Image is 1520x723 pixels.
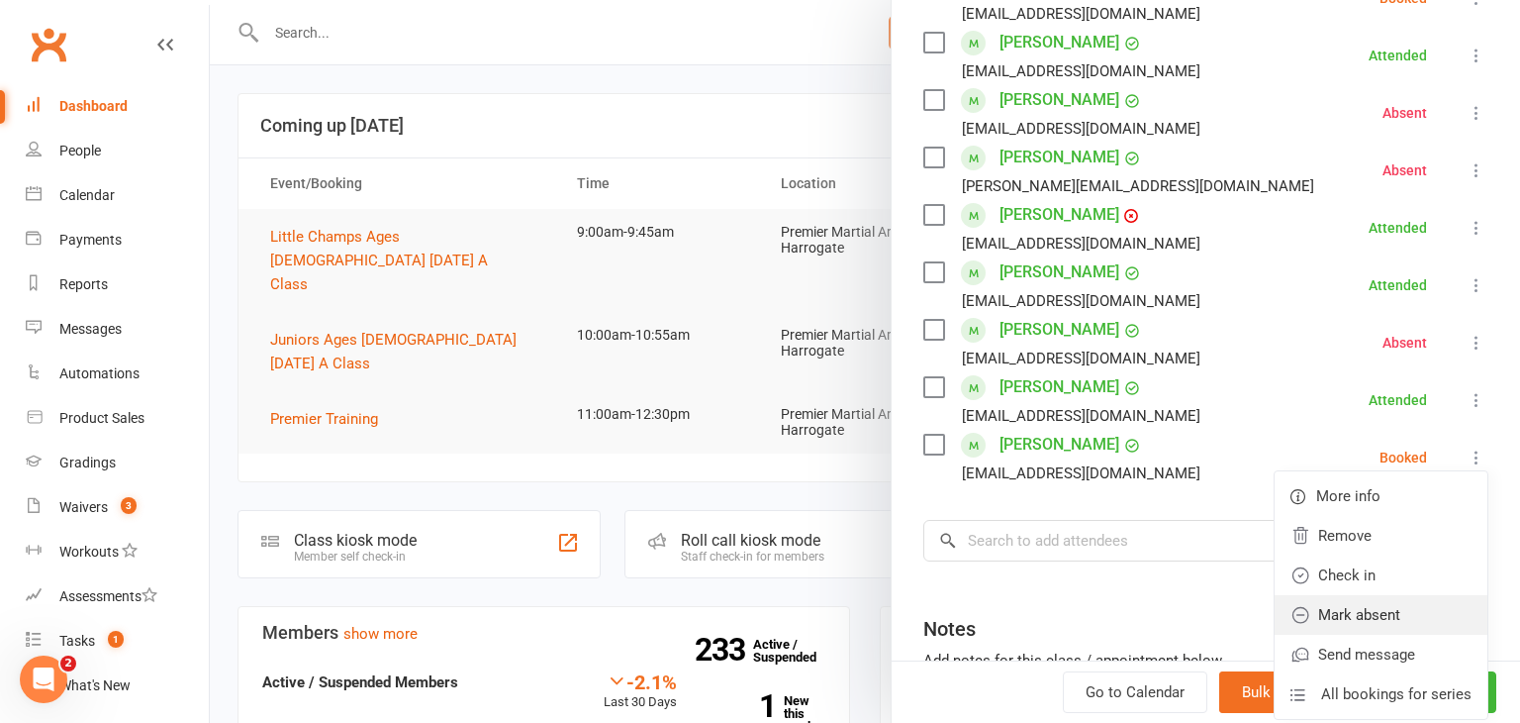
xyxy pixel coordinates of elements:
a: Calendar [26,173,209,218]
div: Attended [1369,278,1427,292]
input: Search to add attendees [923,520,1488,562]
a: [PERSON_NAME] [999,429,1119,461]
div: What's New [59,677,131,693]
a: Send message [1275,635,1487,674]
a: [PERSON_NAME] [999,199,1119,231]
div: [EMAIL_ADDRESS][DOMAIN_NAME] [962,461,1200,486]
iframe: Intercom live chat [20,656,67,703]
a: [PERSON_NAME] [999,27,1119,58]
div: Absent [1382,106,1427,120]
span: All bookings for series [1321,682,1472,706]
div: [PERSON_NAME][EMAIL_ADDRESS][DOMAIN_NAME] [962,173,1314,199]
a: [PERSON_NAME] [999,314,1119,346]
div: Booked [1379,451,1427,465]
a: People [26,129,209,173]
a: Automations [26,352,209,396]
a: [PERSON_NAME] [999,257,1119,288]
div: Gradings [59,455,116,470]
div: [EMAIL_ADDRESS][DOMAIN_NAME] [962,1,1200,27]
span: 3 [121,497,137,514]
div: Add notes for this class / appointment below [923,649,1488,672]
a: Waivers 3 [26,485,209,530]
div: Dashboard [59,98,128,114]
div: Automations [59,365,140,381]
div: [EMAIL_ADDRESS][DOMAIN_NAME] [962,403,1200,429]
div: Absent [1382,336,1427,350]
a: Gradings [26,441,209,485]
div: Attended [1369,49,1427,62]
div: [EMAIL_ADDRESS][DOMAIN_NAME] [962,288,1200,314]
div: [EMAIL_ADDRESS][DOMAIN_NAME] [962,58,1200,84]
div: Reports [59,276,108,292]
a: [PERSON_NAME] [999,142,1119,173]
a: Go to Calendar [1063,671,1207,713]
a: Clubworx [24,20,73,69]
a: Reports [26,262,209,307]
div: [EMAIL_ADDRESS][DOMAIN_NAME] [962,116,1200,142]
div: Tasks [59,633,95,649]
a: Messages [26,307,209,352]
a: Product Sales [26,396,209,441]
div: Product Sales [59,410,144,426]
div: Absent [1382,163,1427,177]
a: All bookings for series [1275,674,1487,714]
div: Waivers [59,499,108,515]
span: More info [1316,484,1380,508]
button: Bulk add attendees [1219,671,1390,713]
span: 1 [108,631,124,648]
div: [EMAIL_ADDRESS][DOMAIN_NAME] [962,346,1200,371]
a: Remove [1275,516,1487,556]
div: Workouts [59,544,119,560]
div: Messages [59,321,122,337]
div: People [59,143,101,158]
a: Tasks 1 [26,619,209,664]
a: Workouts [26,530,209,574]
div: Payments [59,232,122,248]
div: Assessments [59,588,157,604]
a: More info [1275,476,1487,516]
a: Payments [26,218,209,262]
a: Assessments [26,574,209,619]
span: 2 [60,656,76,671]
a: Check in [1275,556,1487,595]
a: What's New [26,664,209,708]
a: Mark absent [1275,595,1487,635]
div: Attended [1369,221,1427,235]
div: [EMAIL_ADDRESS][DOMAIN_NAME] [962,231,1200,257]
div: Calendar [59,187,115,203]
div: Attended [1369,393,1427,407]
div: Notes [923,615,976,643]
a: [PERSON_NAME] [999,84,1119,116]
a: Dashboard [26,84,209,129]
a: [PERSON_NAME] [999,371,1119,403]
